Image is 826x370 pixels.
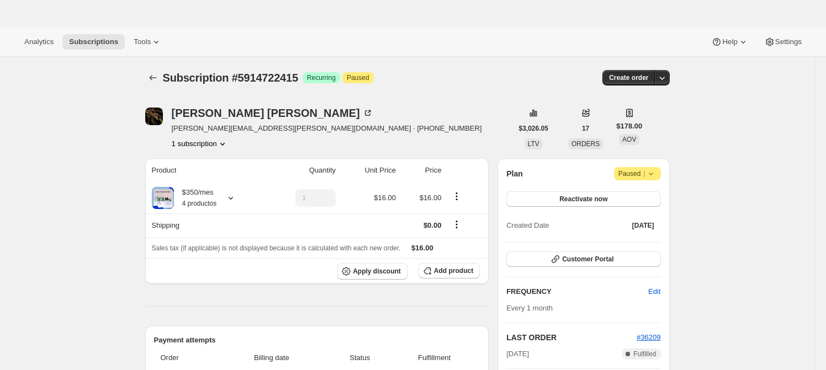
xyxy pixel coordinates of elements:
button: Edit [642,283,667,301]
span: $16.00 [374,194,396,202]
button: Subscriptions [145,70,161,85]
span: $16.00 [411,244,433,252]
span: Recurring [307,73,336,82]
button: Subscriptions [62,34,125,50]
span: [PERSON_NAME][EMAIL_ADDRESS][PERSON_NAME][DOMAIN_NAME] · [PHONE_NUMBER] [172,123,482,134]
h2: Plan [506,168,523,179]
button: 17 [575,121,596,136]
button: Create order [602,70,655,85]
span: Sandra Barrientos [145,108,163,125]
img: product img [152,187,174,209]
span: Tools [134,37,151,46]
span: Customer Portal [562,255,613,264]
span: Status [331,352,389,363]
th: Unit Price [339,158,399,183]
span: $16.00 [420,194,442,202]
span: LTV [528,140,539,148]
span: Every 1 month [506,304,553,312]
span: Settings [775,37,802,46]
span: $3,026.05 [519,124,548,133]
span: Subscriptions [69,37,118,46]
span: [DATE] [632,221,654,230]
button: Tools [127,34,168,50]
span: Fulfillment [395,352,473,363]
small: 4 productos [182,200,217,207]
span: $0.00 [423,221,442,229]
span: Paused [618,168,656,179]
span: Fulfilled [633,350,656,358]
th: Price [399,158,444,183]
span: Created Date [506,220,549,231]
button: Shipping actions [448,218,465,230]
th: Order [154,346,216,370]
span: 17 [582,124,589,133]
h2: FREQUENCY [506,286,648,297]
a: #36209 [637,333,660,341]
button: Help [705,34,755,50]
button: $3,026.05 [512,121,555,136]
th: Quantity [264,158,339,183]
div: [PERSON_NAME] [PERSON_NAME] [172,108,373,119]
h2: LAST ORDER [506,332,637,343]
span: Billing date [219,352,324,363]
h2: Payment attempts [154,335,480,346]
button: Add product [419,263,480,278]
button: Product actions [448,190,465,202]
span: Paused [347,73,369,82]
span: ORDERS [571,140,600,148]
span: Analytics [24,37,54,46]
th: Product [145,158,264,183]
button: [DATE] [626,218,661,233]
span: AOV [622,136,636,143]
span: | [643,169,645,178]
span: Add product [434,266,473,275]
button: Analytics [18,34,60,50]
span: Help [722,37,737,46]
div: $350/mes [174,187,217,209]
button: Customer Portal [506,251,660,267]
span: $178.00 [616,121,642,132]
th: Shipping [145,213,264,238]
span: Reactivate now [559,195,607,203]
iframe: Intercom live chat [788,321,815,348]
span: Subscription #5914722415 [163,72,298,84]
span: Sales tax (if applicable) is not displayed because it is calculated with each new order. [152,244,401,252]
span: Create order [609,73,648,82]
span: [DATE] [506,348,529,360]
span: Apply discount [353,267,401,276]
button: Settings [758,34,808,50]
button: Reactivate now [506,191,660,207]
button: Product actions [172,138,228,149]
button: Apply discount [337,263,407,280]
button: #36209 [637,332,660,343]
span: Edit [648,286,660,297]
